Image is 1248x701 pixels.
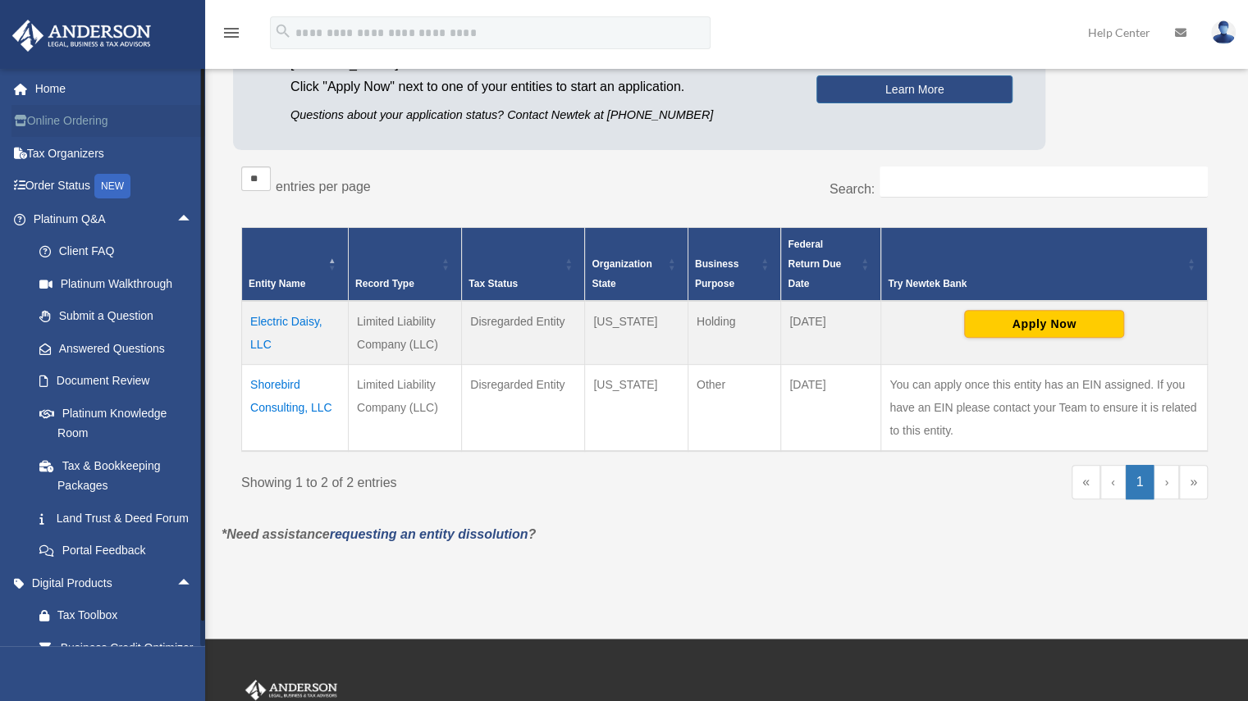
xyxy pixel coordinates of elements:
[290,105,792,125] p: Questions about your application status? Contact Newtek at [PHONE_NUMBER]
[1126,465,1154,499] a: 1
[23,449,217,502] a: Tax & Bookkeeping Packages
[469,278,518,289] span: Tax Status
[242,364,349,451] td: Shorebird Consulting, LLC
[11,72,217,105] a: Home
[11,105,217,138] a: Online Ordering
[11,170,217,203] a: Order StatusNEW
[348,227,461,301] th: Record Type: Activate to sort
[781,364,881,451] td: [DATE]
[23,235,217,268] a: Client FAQ
[241,465,712,494] div: Showing 1 to 2 of 2 entries
[462,364,585,451] td: Disregarded Entity
[23,631,217,664] a: Business Credit Optimizer
[23,365,217,398] a: Document Review
[242,680,341,701] img: Anderson Advisors Platinum Portal
[23,397,217,449] a: Platinum Knowledge Room
[57,605,197,626] div: Tax Toolbox
[355,278,414,289] span: Record Type
[249,278,305,289] span: Entity Name
[1179,465,1208,499] a: Last
[222,29,241,43] a: menu
[330,527,528,541] a: requesting an entity dissolution
[23,300,217,333] a: Submit a Question
[222,23,241,43] i: menu
[585,227,688,301] th: Organization State: Activate to sort
[23,502,217,535] a: Land Trust & Deed Forum
[94,174,130,198] div: NEW
[11,203,217,235] a: Platinum Q&Aarrow_drop_up
[274,22,292,40] i: search
[348,364,461,451] td: Limited Liability Company (LLC)
[788,239,841,289] span: Federal Return Due Date
[222,527,536,541] em: *Need assistance ?
[816,75,1013,103] a: Learn More
[1211,20,1236,44] img: User Pic
[830,182,875,196] label: Search:
[888,274,1182,294] div: Try Newtek Bank
[881,227,1208,301] th: Try Newtek Bank : Activate to sort
[881,364,1208,451] td: You can apply once this entity has an EIN assigned. If you have an EIN please contact your Team t...
[242,301,349,365] td: Electric Daisy, LLC
[688,364,780,451] td: Other
[276,180,371,193] label: entries per page
[57,638,197,658] div: Business Credit Optimizer
[964,310,1124,338] button: Apply Now
[585,364,688,451] td: [US_STATE]
[1100,465,1126,499] a: Previous
[23,332,217,365] a: Answered Questions
[176,567,209,600] span: arrow_drop_up
[242,227,349,301] th: Entity Name: Activate to invert sorting
[688,227,780,301] th: Business Purpose: Activate to sort
[348,301,461,365] td: Limited Liability Company (LLC)
[462,301,585,365] td: Disregarded Entity
[1072,465,1100,499] a: First
[462,227,585,301] th: Tax Status: Activate to sort
[290,75,792,98] p: Click "Apply Now" next to one of your entities to start an application.
[176,203,209,236] span: arrow_drop_up
[1154,465,1179,499] a: Next
[781,227,881,301] th: Federal Return Due Date: Activate to sort
[23,599,217,632] a: Tax Toolbox
[585,301,688,365] td: [US_STATE]
[23,267,217,300] a: Platinum Walkthrough
[23,535,217,567] a: Portal Feedback
[781,301,881,365] td: [DATE]
[11,567,217,599] a: Digital Productsarrow_drop_up
[592,258,651,289] span: Organization State
[11,137,217,170] a: Tax Organizers
[688,301,780,365] td: Holding
[695,258,738,289] span: Business Purpose
[7,20,156,52] img: Anderson Advisors Platinum Portal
